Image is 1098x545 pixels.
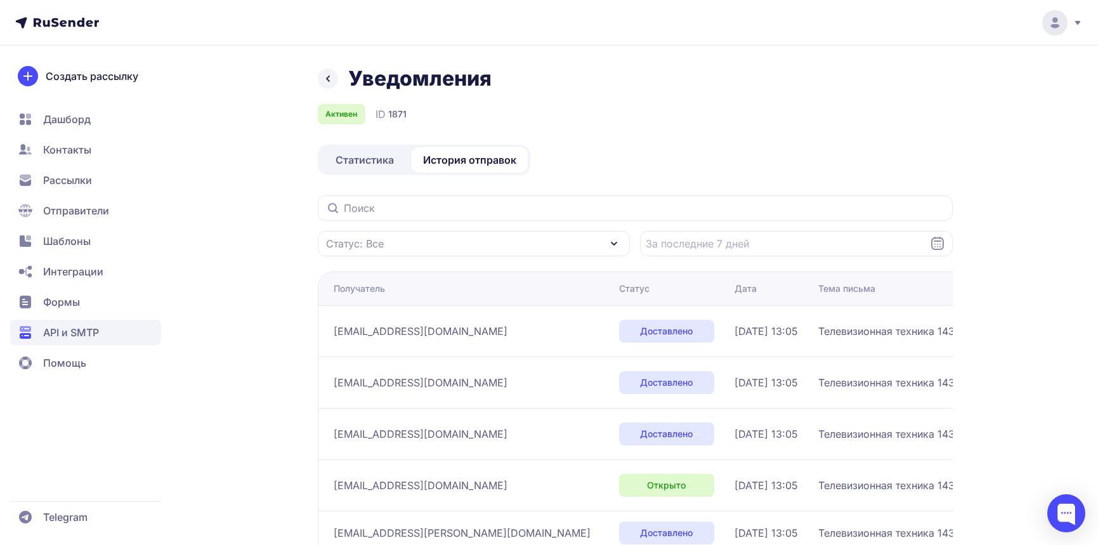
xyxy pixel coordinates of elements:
[735,426,798,442] span: [DATE] 13:05
[735,478,798,493] span: [DATE] 13:05
[334,525,591,541] span: [EMAIL_ADDRESS][PERSON_NAME][DOMAIN_NAME]
[336,152,394,167] span: Статистика
[43,142,91,157] span: Контакты
[318,195,953,221] input: Поиск
[43,233,91,249] span: Шаблоны
[325,109,357,119] span: Активен
[818,282,875,295] div: Тема письма
[348,66,492,91] h1: Уведомления
[334,426,507,442] span: [EMAIL_ADDRESS][DOMAIN_NAME]
[326,236,384,251] span: Статус: Все
[640,428,693,440] span: Доставлено
[388,108,407,121] span: 1871
[334,282,385,295] div: Получатель
[320,147,409,173] a: Статистика
[43,264,103,279] span: Интеграции
[43,294,80,310] span: Формы
[43,173,92,188] span: Рассылки
[376,107,407,122] div: ID
[334,478,507,493] span: [EMAIL_ADDRESS][DOMAIN_NAME]
[735,282,757,295] div: Дата
[43,203,109,218] span: Отправители
[735,324,798,339] span: [DATE] 13:05
[647,479,686,492] span: Открыто
[619,282,650,295] div: Статус
[735,525,798,541] span: [DATE] 13:05
[10,504,161,530] a: Telegram
[43,355,86,371] span: Помощь
[334,375,507,390] span: [EMAIL_ADDRESS][DOMAIN_NAME]
[43,509,88,525] span: Telegram
[43,112,91,127] span: Дашборд
[735,375,798,390] span: [DATE] 13:05
[412,147,528,173] a: История отправок
[640,231,953,256] input: Datepicker input
[640,325,693,338] span: Доставлено
[334,324,507,339] span: [EMAIL_ADDRESS][DOMAIN_NAME]
[423,152,516,167] span: История отправок
[43,325,99,340] span: API и SMTP
[46,69,138,84] span: Создать рассылку
[640,527,693,539] span: Доставлено
[640,376,693,389] span: Доставлено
